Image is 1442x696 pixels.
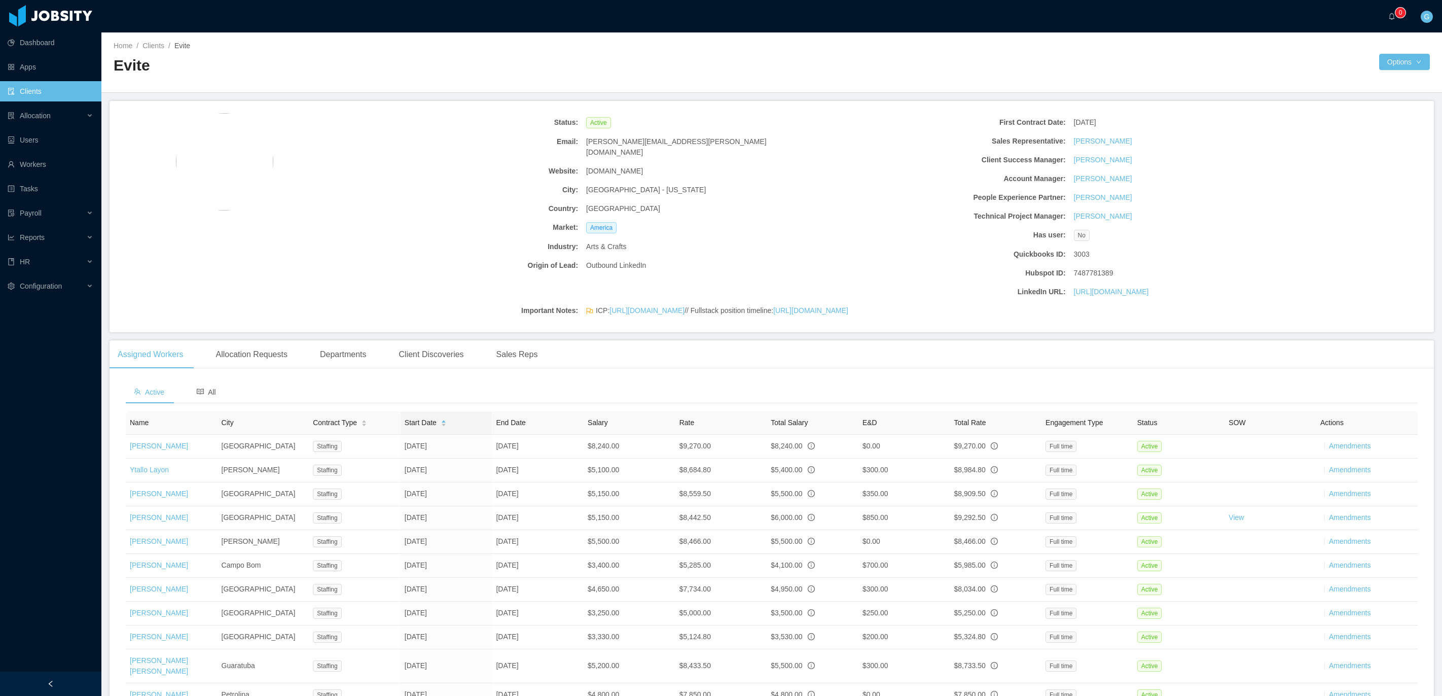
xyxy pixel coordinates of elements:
[20,233,45,241] span: Reports
[401,554,492,578] td: [DATE]
[1074,173,1132,184] a: [PERSON_NAME]
[991,562,998,569] span: info-circle
[130,656,188,675] a: [PERSON_NAME] [PERSON_NAME]
[134,388,141,395] i: icon: team
[808,633,815,640] span: info-circle
[808,514,815,521] span: info-circle
[362,423,367,426] i: icon: caret-down
[1329,466,1371,474] a: Amendments
[1137,465,1162,476] span: Active
[675,482,767,506] td: $8,559.50
[830,287,1066,297] b: LinkedIn URL:
[584,482,675,506] td: $5,150.00
[862,662,888,670] span: $300.00
[1046,419,1103,427] span: Engagement Type
[130,442,188,450] a: [PERSON_NAME]
[954,561,985,569] span: $5,985.00
[991,633,998,640] span: info-circle
[208,340,296,369] div: Allocation Requests
[168,42,170,50] span: /
[492,435,584,459] td: [DATE]
[313,441,341,452] span: Staffing
[130,513,188,521] a: [PERSON_NAME]
[496,419,525,427] span: End Date
[313,560,341,571] span: Staffing
[1046,512,1076,524] span: Full time
[954,513,985,521] span: $9,292.50
[954,537,985,545] span: $8,466.00
[401,482,492,506] td: [DATE]
[808,442,815,449] span: info-circle
[1329,537,1371,545] a: Amendments
[830,136,1066,147] b: Sales Representative:
[771,561,802,569] span: $4,100.00
[197,388,204,395] i: icon: read
[492,578,584,602] td: [DATE]
[1329,585,1371,593] a: Amendments
[771,490,802,498] span: $5,500.00
[954,662,985,670] span: $8,733.50
[401,506,492,530] td: [DATE]
[1395,8,1405,18] sup: 0
[1379,54,1430,70] button: Optionsicon: down
[1329,513,1371,521] a: Amendments
[675,602,767,625] td: $5,000.00
[1424,11,1430,23] span: G
[218,482,309,506] td: [GEOGRAPHIC_DATA]
[771,419,808,427] span: Total Salary
[114,55,772,76] h2: Evite
[1074,136,1132,147] a: [PERSON_NAME]
[218,459,309,482] td: [PERSON_NAME]
[8,81,93,101] a: icon: auditClients
[862,419,877,427] span: E&D
[313,632,341,643] span: Staffing
[488,340,546,369] div: Sales Reps
[362,419,367,422] i: icon: caret-up
[1074,192,1132,203] a: [PERSON_NAME]
[492,482,584,506] td: [DATE]
[586,203,660,214] span: [GEOGRAPHIC_DATA]
[312,340,375,369] div: Departments
[174,42,190,50] span: Evite
[1046,608,1076,619] span: Full time
[954,633,985,641] span: $5,324.80
[584,530,675,554] td: $5,500.00
[771,537,802,545] span: $5,500.00
[862,561,888,569] span: $700.00
[1046,584,1076,595] span: Full time
[1046,465,1076,476] span: Full time
[771,633,802,641] span: $3,530.00
[391,340,472,369] div: Client Discoveries
[771,442,802,450] span: $8,240.00
[342,241,578,252] b: Industry:
[401,625,492,649] td: [DATE]
[142,42,164,50] a: Clients
[441,423,446,426] i: icon: caret-down
[8,112,15,119] i: icon: solution
[1137,560,1162,571] span: Active
[222,419,234,427] span: City
[1074,287,1149,297] a: [URL][DOMAIN_NAME]
[584,435,675,459] td: $8,240.00
[1329,490,1371,498] a: Amendments
[492,554,584,578] td: [DATE]
[830,192,1066,203] b: People Experience Partner:
[675,578,767,602] td: $7,734.00
[1046,441,1076,452] span: Full time
[130,609,188,617] a: [PERSON_NAME]
[1137,660,1162,672] span: Active
[954,419,986,427] span: Total Rate
[218,435,309,459] td: [GEOGRAPHIC_DATA]
[675,649,767,683] td: $8,433.50
[1137,632,1162,643] span: Active
[584,459,675,482] td: $5,100.00
[1074,230,1090,241] span: No
[20,209,42,217] span: Payroll
[830,117,1066,128] b: First Contract Date:
[862,537,880,545] span: $0.00
[218,506,309,530] td: [GEOGRAPHIC_DATA]
[586,166,643,177] span: [DOMAIN_NAME]
[1046,536,1076,547] span: Full time
[342,185,578,195] b: City:
[1329,442,1371,450] a: Amendments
